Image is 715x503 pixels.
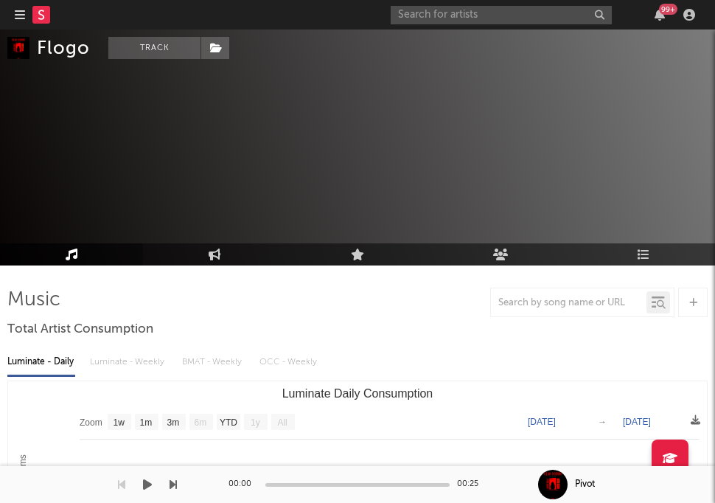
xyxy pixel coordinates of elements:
[251,417,260,428] text: 1y
[282,387,433,400] text: Luminate Daily Consumption
[528,417,556,427] text: [DATE]
[80,417,102,428] text: Zoom
[220,417,237,428] text: YTD
[623,417,651,427] text: [DATE]
[167,417,180,428] text: 3m
[575,478,595,491] div: Pivot
[277,417,287,428] text: All
[491,297,646,309] input: Search by song name or URL
[598,417,607,427] text: →
[114,417,125,428] text: 1w
[140,417,153,428] text: 1m
[229,476,258,493] div: 00:00
[659,4,677,15] div: 99 +
[457,476,486,493] div: 00:25
[391,6,612,24] input: Search for artists
[655,9,665,21] button: 99+
[195,417,207,428] text: 6m
[7,350,75,375] div: Luminate - Daily
[108,37,200,59] button: Track
[7,321,153,339] span: Total Artist Consumption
